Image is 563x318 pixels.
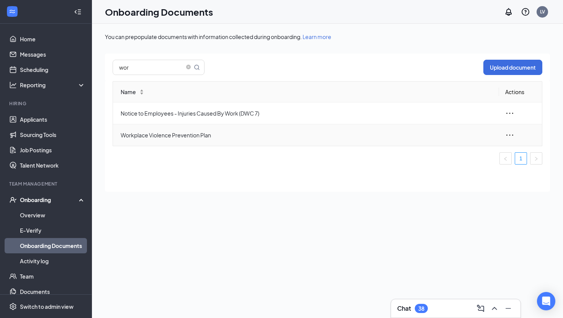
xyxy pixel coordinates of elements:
[504,304,513,313] svg: Minimize
[20,207,85,223] a: Overview
[20,112,85,127] a: Applicants
[20,196,79,204] div: Onboarding
[20,269,85,284] a: Team
[20,253,85,269] a: Activity log
[534,157,538,161] span: right
[105,33,550,41] div: You can prepopulate documents with information collected during onboarding.
[475,302,487,315] button: ComposeMessage
[488,302,501,315] button: ChevronUp
[9,196,17,204] svg: UserCheck
[121,109,493,117] span: Notice to Employees - Injuries Caused By Work (DWC 7)
[9,181,84,187] div: Team Management
[20,127,85,142] a: Sourcing Tools
[20,158,85,173] a: Talent Network
[515,152,527,165] li: 1
[20,81,86,89] div: Reporting
[9,81,17,89] svg: Analysis
[490,304,499,313] svg: ChevronUp
[9,100,84,107] div: Hiring
[483,60,542,75] button: Upload document
[521,7,530,16] svg: QuestionInfo
[8,8,16,15] svg: WorkstreamLogo
[303,33,331,40] a: Learn more
[20,47,85,62] a: Messages
[20,223,85,238] a: E-Verify
[540,8,545,15] div: LV
[194,64,200,70] svg: MagnifyingGlass
[530,152,542,165] li: Next Page
[20,31,85,47] a: Home
[105,5,213,18] h1: Onboarding Documents
[20,284,85,299] a: Documents
[20,62,85,77] a: Scheduling
[537,292,555,310] div: Open Intercom Messenger
[504,7,513,16] svg: Notifications
[121,88,136,96] span: Name
[397,304,411,313] h3: Chat
[476,304,485,313] svg: ComposeMessage
[515,153,527,164] a: 1
[499,152,512,165] li: Previous Page
[20,238,85,253] a: Onboarding Documents
[418,305,424,312] div: 38
[530,152,542,165] button: right
[139,90,144,92] span: ↑
[499,82,542,103] th: Actions
[9,303,17,310] svg: Settings
[502,302,514,315] button: Minimize
[20,142,85,158] a: Job Postings
[139,92,144,94] span: ↓
[499,152,512,165] button: left
[121,131,493,139] span: Workplace Violence Prevention Plan
[505,109,514,118] span: ellipsis
[503,157,508,161] span: left
[186,64,191,71] span: close-circle
[186,65,191,69] span: close-circle
[505,130,514,140] span: ellipsis
[74,8,82,16] svg: Collapse
[20,303,74,310] div: Switch to admin view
